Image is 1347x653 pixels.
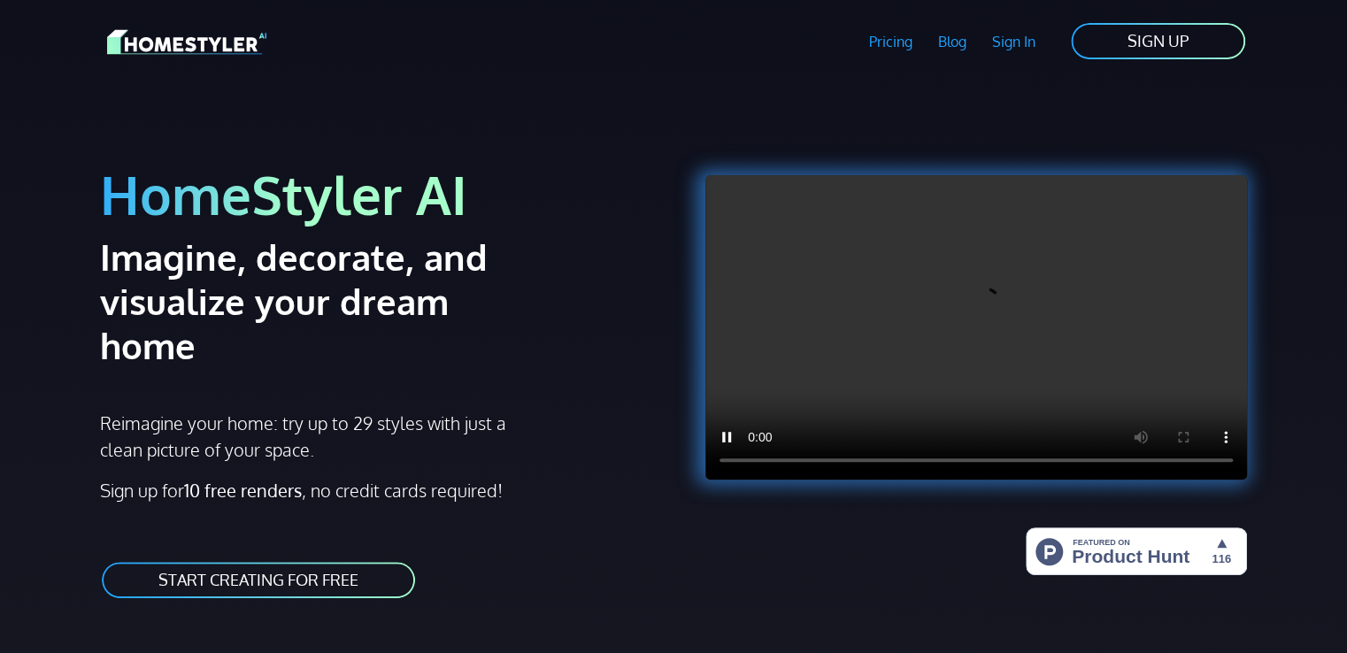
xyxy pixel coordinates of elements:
h2: Imagine, decorate, and visualize your dream home [100,234,550,367]
h1: HomeStyler AI [100,161,663,227]
a: Blog [925,21,979,62]
a: Sign In [979,21,1048,62]
img: HomeStyler AI - Interior Design Made Easy: One Click to Your Dream Home | Product Hunt [1026,527,1247,575]
img: HomeStyler AI logo [107,27,266,58]
strong: 10 free renders [184,479,302,502]
a: SIGN UP [1069,21,1247,61]
a: START CREATING FOR FREE [100,560,417,600]
p: Sign up for , no credit cards required! [100,477,663,503]
p: Reimagine your home: try up to 29 styles with just a clean picture of your space. [100,410,522,463]
a: Pricing [857,21,926,62]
